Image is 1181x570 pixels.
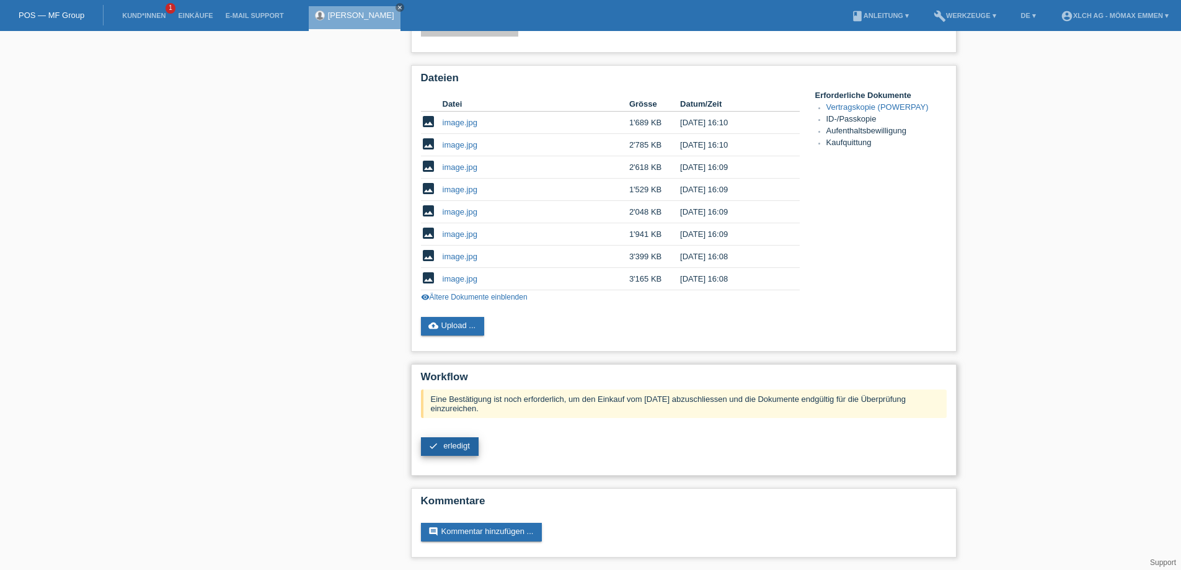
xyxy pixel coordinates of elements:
a: Vertragskopie (POWERPAY) [826,102,929,112]
td: 3'165 KB [629,268,680,290]
i: close [397,4,403,11]
th: Datum/Zeit [680,97,782,112]
h4: Erforderliche Dokumente [815,91,947,100]
i: image [421,159,436,174]
td: [DATE] 16:09 [680,156,782,179]
i: book [851,10,864,22]
a: image.jpg [443,274,477,283]
a: Einkäufe [172,12,219,19]
td: 2'785 KB [629,134,680,156]
td: 1'529 KB [629,179,680,201]
span: erledigt [443,441,470,450]
a: E-Mail Support [219,12,290,19]
td: 3'399 KB [629,246,680,268]
td: [DATE] 16:09 [680,179,782,201]
h2: Workflow [421,371,947,390]
td: [DATE] 16:08 [680,246,782,268]
a: check erledigt [421,437,479,456]
i: image [421,248,436,263]
h2: Kommentare [421,495,947,514]
td: [DATE] 16:08 [680,268,782,290]
li: Aufenthaltsbewilligung [826,126,947,138]
a: [PERSON_NAME] [328,11,394,20]
a: buildWerkzeuge ▾ [927,12,1002,19]
i: build [934,10,946,22]
a: Support [1150,558,1176,567]
td: 2'048 KB [629,201,680,223]
li: ID-/Passkopie [826,114,947,126]
a: image.jpg [443,163,477,172]
a: image.jpg [443,252,477,261]
a: POS — MF Group [19,11,84,20]
li: Kaufquittung [826,138,947,149]
td: 1'941 KB [629,223,680,246]
a: cloud_uploadUpload ... [421,317,485,336]
td: 1'689 KB [629,112,680,134]
a: close [396,3,404,12]
th: Grösse [629,97,680,112]
i: image [421,136,436,151]
td: [DATE] 16:09 [680,201,782,223]
i: visibility [421,293,430,301]
i: account_circle [1061,10,1073,22]
td: [DATE] 16:09 [680,223,782,246]
th: Datei [443,97,629,112]
i: comment [428,527,438,537]
a: commentKommentar hinzufügen ... [421,523,542,541]
i: image [421,114,436,129]
td: [DATE] 16:10 [680,134,782,156]
i: image [421,270,436,285]
a: image.jpg [443,118,477,127]
a: image.jpg [443,207,477,216]
a: image.jpg [443,229,477,239]
a: Kund*innen [116,12,172,19]
i: image [421,203,436,218]
a: image.jpg [443,185,477,194]
a: account_circleXLCH AG - Mömax Emmen ▾ [1055,12,1175,19]
td: [DATE] 16:10 [680,112,782,134]
i: image [421,226,436,241]
i: image [421,181,436,196]
a: DE ▾ [1015,12,1042,19]
span: 1 [166,3,175,14]
i: cloud_upload [428,321,438,331]
a: bookAnleitung ▾ [845,12,915,19]
td: 2'618 KB [629,156,680,179]
a: image.jpg [443,140,477,149]
h2: Dateien [421,72,947,91]
div: Eine Bestätigung ist noch erforderlich, um den Einkauf vom [DATE] abzuschliessen und die Dokument... [421,390,947,418]
i: check [428,441,438,451]
a: visibilityÄltere Dokumente einblenden [421,293,528,301]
